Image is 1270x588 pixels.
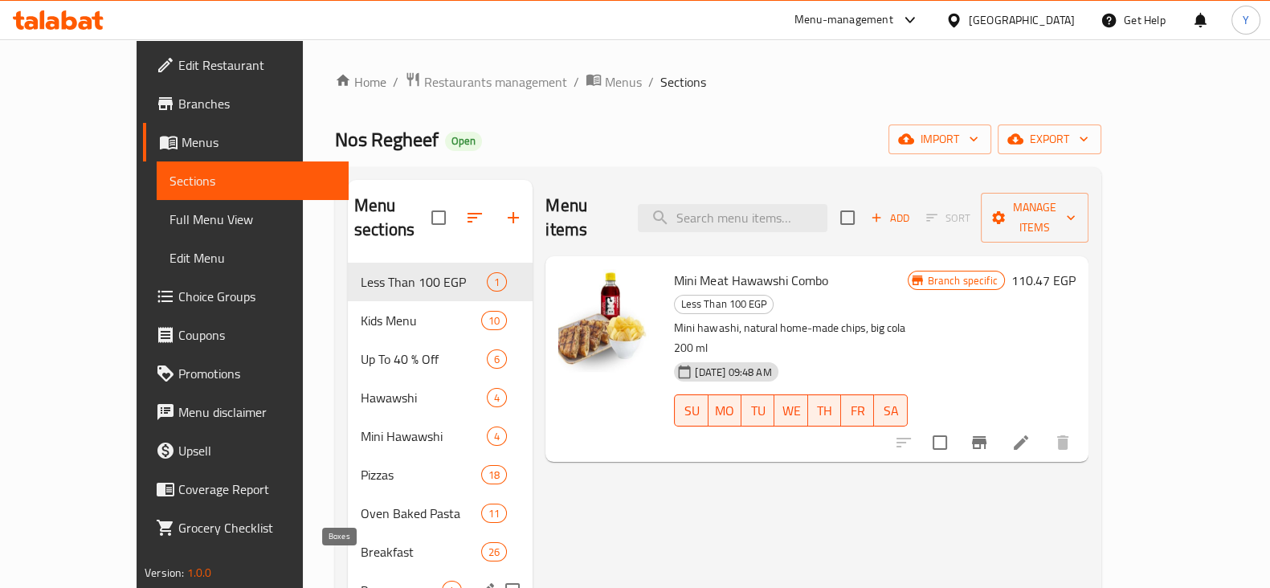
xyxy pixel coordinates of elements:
[481,542,507,561] div: items
[494,198,533,237] button: Add section
[178,325,336,345] span: Coupons
[741,394,774,427] button: TU
[688,365,778,380] span: [DATE] 09:48 AM
[143,84,349,123] a: Branches
[488,275,506,290] span: 1
[923,426,957,459] span: Select to update
[488,390,506,406] span: 4
[781,399,801,423] span: WE
[921,273,1004,288] span: Branch specific
[405,71,567,92] a: Restaurants management
[1011,433,1031,452] a: Edit menu item
[831,201,864,235] span: Select section
[916,206,981,231] span: Select section first
[774,394,807,427] button: WE
[558,269,661,372] img: Mini Meat Hawawshi Combo
[488,429,506,444] span: 4
[482,468,506,483] span: 18
[361,504,481,523] span: Oven Baked Pasta
[335,72,386,92] a: Home
[187,562,212,583] span: 1.0.0
[960,423,998,462] button: Branch-specific-item
[157,161,349,200] a: Sections
[422,201,455,235] span: Select all sections
[864,206,916,231] button: Add
[143,46,349,84] a: Edit Restaurant
[178,441,336,460] span: Upsell
[969,11,1075,29] div: [GEOGRAPHIC_DATA]
[874,394,907,427] button: SA
[157,239,349,277] a: Edit Menu
[354,194,431,242] h2: Menu sections
[1011,129,1088,149] span: export
[157,200,349,239] a: Full Menu View
[574,72,579,92] li: /
[748,399,768,423] span: TU
[815,399,835,423] span: TH
[361,427,487,446] span: Mini Hawawshi
[487,272,507,292] div: items
[335,121,439,157] span: Nos Regheef
[998,125,1101,154] button: export
[143,354,349,393] a: Promotions
[361,349,487,369] div: Up To 40 % Off
[143,470,349,508] a: Coverage Report
[143,277,349,316] a: Choice Groups
[674,394,708,427] button: SU
[994,198,1076,238] span: Manage items
[178,287,336,306] span: Choice Groups
[880,399,900,423] span: SA
[143,393,349,431] a: Menu disclaimer
[847,399,868,423] span: FR
[178,364,336,383] span: Promotions
[488,352,506,367] span: 6
[143,316,349,354] a: Coupons
[361,388,487,407] span: Hawawshi
[348,494,533,533] div: Oven Baked Pasta11
[445,134,482,148] span: Open
[348,301,533,340] div: Kids Menu10
[182,133,336,152] span: Menus
[178,518,336,537] span: Grocery Checklist
[482,313,506,329] span: 10
[348,533,533,571] div: Breakfast26
[794,10,893,30] div: Menu-management
[481,465,507,484] div: items
[660,72,706,92] span: Sections
[393,72,398,92] li: /
[487,349,507,369] div: items
[361,311,481,330] span: Kids Menu
[901,129,978,149] span: import
[178,402,336,422] span: Menu disclaimer
[169,248,336,267] span: Edit Menu
[335,71,1101,92] nav: breadcrumb
[709,394,741,427] button: MO
[674,295,774,314] div: Less Than 100 EGP
[681,399,701,423] span: SU
[361,465,481,484] div: Pizzas
[361,272,487,292] span: Less Than 100 EGP
[1011,269,1076,292] h6: 110.47 EGP
[674,318,907,358] p: Mini hawashi, natural home-made chips, big cola 200 ml
[864,206,916,231] span: Add item
[638,204,827,232] input: search
[169,171,336,190] span: Sections
[348,455,533,494] div: Pizzas18
[648,72,654,92] li: /
[143,431,349,470] a: Upsell
[674,268,827,292] span: Mini Meat Hawawshi Combo
[143,508,349,547] a: Grocery Checklist
[178,94,336,113] span: Branches
[675,295,773,313] span: Less Than 100 EGP
[361,542,481,561] span: Breakfast
[715,399,735,423] span: MO
[481,504,507,523] div: items
[1243,11,1249,29] span: Y
[178,480,336,499] span: Coverage Report
[143,123,349,161] a: Menus
[424,72,567,92] span: Restaurants management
